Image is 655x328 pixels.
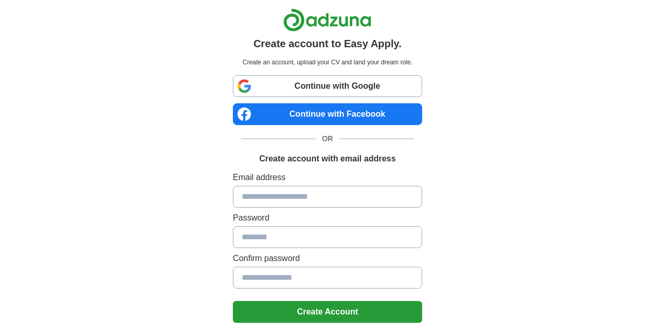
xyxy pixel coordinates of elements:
label: Confirm password [233,252,422,265]
a: Continue with Facebook [233,103,422,125]
label: Email address [233,171,422,184]
h1: Create account with email address [259,153,396,165]
button: Create Account [233,301,422,323]
a: Continue with Google [233,75,422,97]
label: Password [233,212,422,224]
p: Create an account, upload your CV and land your dream role. [235,58,420,67]
img: Adzuna logo [283,8,371,32]
h1: Create account to Easy Apply. [254,36,402,51]
span: OR [316,133,339,144]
